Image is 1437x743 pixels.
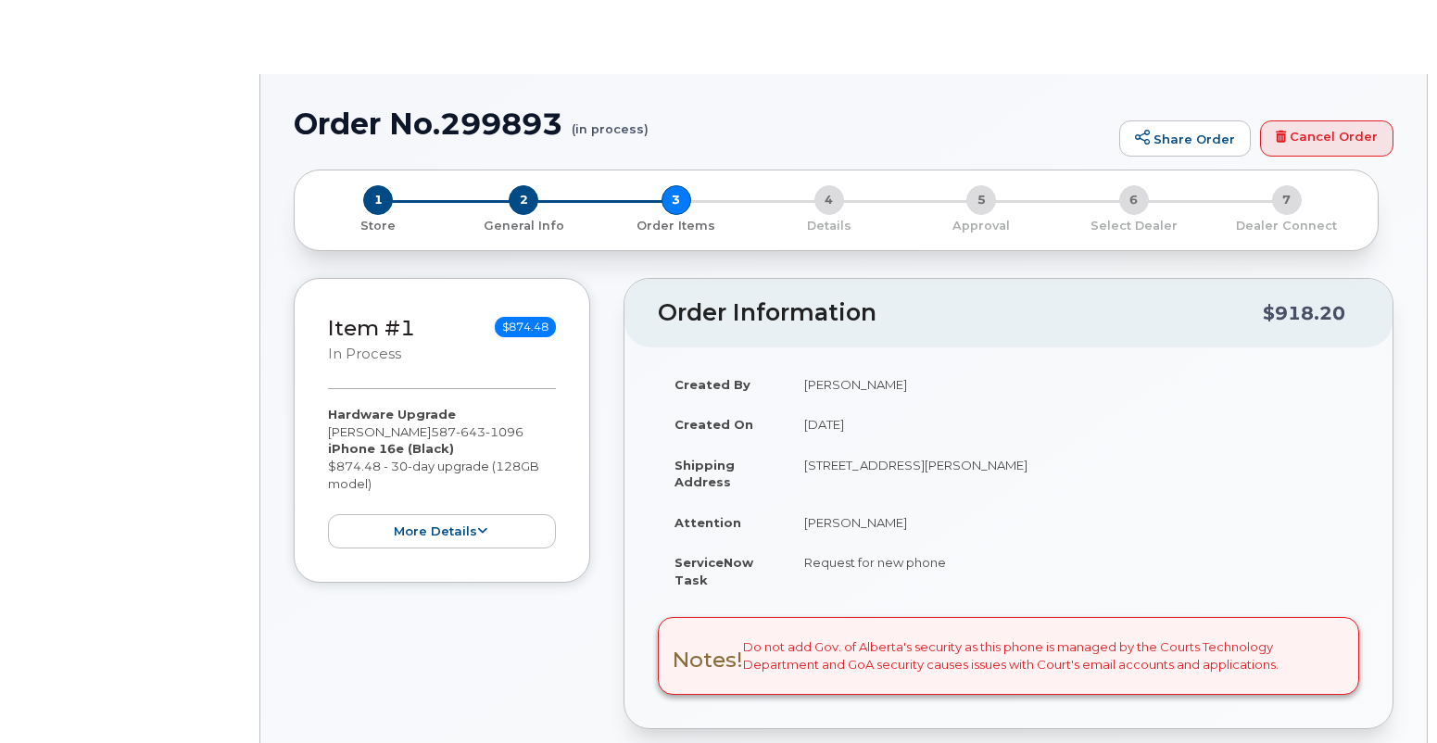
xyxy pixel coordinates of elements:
[328,315,415,341] a: Item #1
[328,441,454,456] strong: iPhone 16e (Black)
[309,215,447,234] a: 1 Store
[572,107,649,136] small: (in process)
[447,215,600,234] a: 2 General Info
[328,406,556,548] div: [PERSON_NAME] $874.48 - 30-day upgrade (128GB model)
[1119,120,1251,157] a: Share Order
[788,445,1359,502] td: [STREET_ADDRESS][PERSON_NAME]
[509,185,538,215] span: 2
[328,514,556,548] button: more details
[788,364,1359,405] td: [PERSON_NAME]
[317,218,440,234] p: Store
[658,617,1359,695] div: Do not add Gov. of Alberta's security as this phone is managed by the Courts Technology Departmen...
[328,346,401,362] small: in process
[788,542,1359,599] td: Request for new phone
[1263,296,1345,331] div: $918.20
[788,502,1359,543] td: [PERSON_NAME]
[328,407,456,422] strong: Hardware Upgrade
[673,649,743,672] h3: Notes!
[674,458,735,490] strong: Shipping Address
[674,555,753,587] strong: ServiceNow Task
[674,377,750,392] strong: Created By
[658,300,1263,326] h2: Order Information
[431,424,523,439] span: 587
[363,185,393,215] span: 1
[456,424,485,439] span: 643
[294,107,1110,140] h1: Order No.299893
[485,424,523,439] span: 1096
[674,417,753,432] strong: Created On
[455,218,593,234] p: General Info
[674,515,741,530] strong: Attention
[495,317,556,337] span: $874.48
[1260,120,1393,157] a: Cancel Order
[788,404,1359,445] td: [DATE]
